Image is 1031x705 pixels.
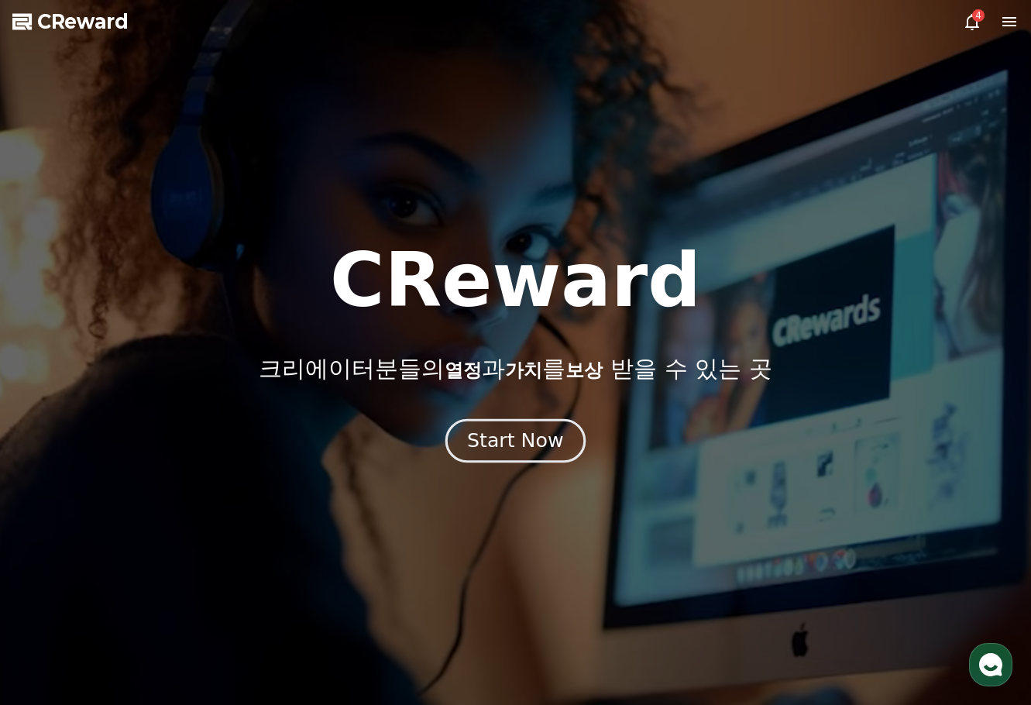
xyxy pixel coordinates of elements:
[12,9,129,34] a: CReward
[37,9,129,34] span: CReward
[445,419,586,463] button: Start Now
[963,12,981,31] a: 4
[445,359,482,381] span: 열정
[505,359,542,381] span: 가치
[49,514,58,527] span: 홈
[259,355,772,383] p: 크리에이터분들의 과 를 받을 수 있는 곳
[467,428,563,454] div: Start Now
[200,491,297,530] a: 설정
[142,515,160,528] span: 대화
[448,435,583,450] a: Start Now
[972,9,985,22] div: 4
[565,359,603,381] span: 보상
[5,491,102,530] a: 홈
[102,491,200,530] a: 대화
[330,243,701,318] h1: CReward
[239,514,258,527] span: 설정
